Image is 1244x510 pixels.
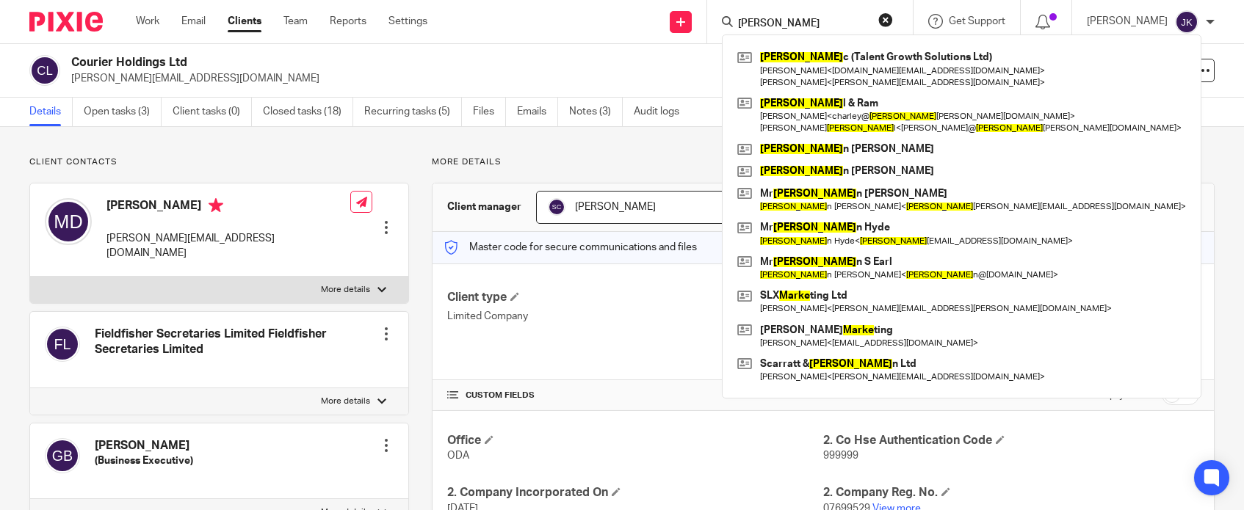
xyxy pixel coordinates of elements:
[321,396,370,407] p: More details
[575,202,656,212] span: [PERSON_NAME]
[29,156,409,168] p: Client contacts
[45,327,80,362] img: svg%3E
[84,98,162,126] a: Open tasks (3)
[447,433,823,448] h4: Office
[447,200,521,214] h3: Client manager
[106,198,350,216] h4: [PERSON_NAME]
[447,390,823,401] h4: CUSTOM FIELDS
[823,451,858,461] span: 999999
[29,12,103,32] img: Pixie
[29,55,60,86] img: svg%3E
[209,198,223,213] i: Primary
[1087,14,1168,29] p: [PERSON_NAME]
[444,240,697,255] p: Master code for secure communications and files
[95,453,193,468] h5: (Business Executive)
[1175,10,1198,34] img: svg%3E
[45,438,80,473] img: svg%3E
[45,198,92,245] img: svg%3E
[388,14,427,29] a: Settings
[634,98,690,126] a: Audit logs
[283,14,308,29] a: Team
[473,98,506,126] a: Files
[95,327,379,358] h4: Fieldfisher Secretaries Limited Fieldfisher Secretaries Limited
[447,451,469,461] span: ODA
[364,98,462,126] a: Recurring tasks (5)
[330,14,366,29] a: Reports
[823,485,1199,500] h4: 2. Company Reg. No.
[878,12,893,27] button: Clear
[71,55,826,70] h2: Courier Holdings Ltd
[949,16,1005,26] span: Get Support
[228,14,261,29] a: Clients
[29,98,73,126] a: Details
[263,98,353,126] a: Closed tasks (18)
[447,290,823,305] h4: Client type
[181,14,206,29] a: Email
[321,284,370,296] p: More details
[447,485,823,500] h4: 2. Company Incorporated On
[823,433,1199,448] h4: 2. Co Hse Authentication Code
[71,71,1015,86] p: [PERSON_NAME][EMAIL_ADDRESS][DOMAIN_NAME]
[173,98,252,126] a: Client tasks (0)
[447,309,823,324] p: Limited Company
[106,231,350,261] p: [PERSON_NAME][EMAIL_ADDRESS][DOMAIN_NAME]
[517,98,558,126] a: Emails
[548,198,565,216] img: svg%3E
[432,156,1215,168] p: More details
[569,98,623,126] a: Notes (3)
[95,438,193,453] h4: [PERSON_NAME]
[136,14,159,29] a: Work
[737,18,869,31] input: Search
